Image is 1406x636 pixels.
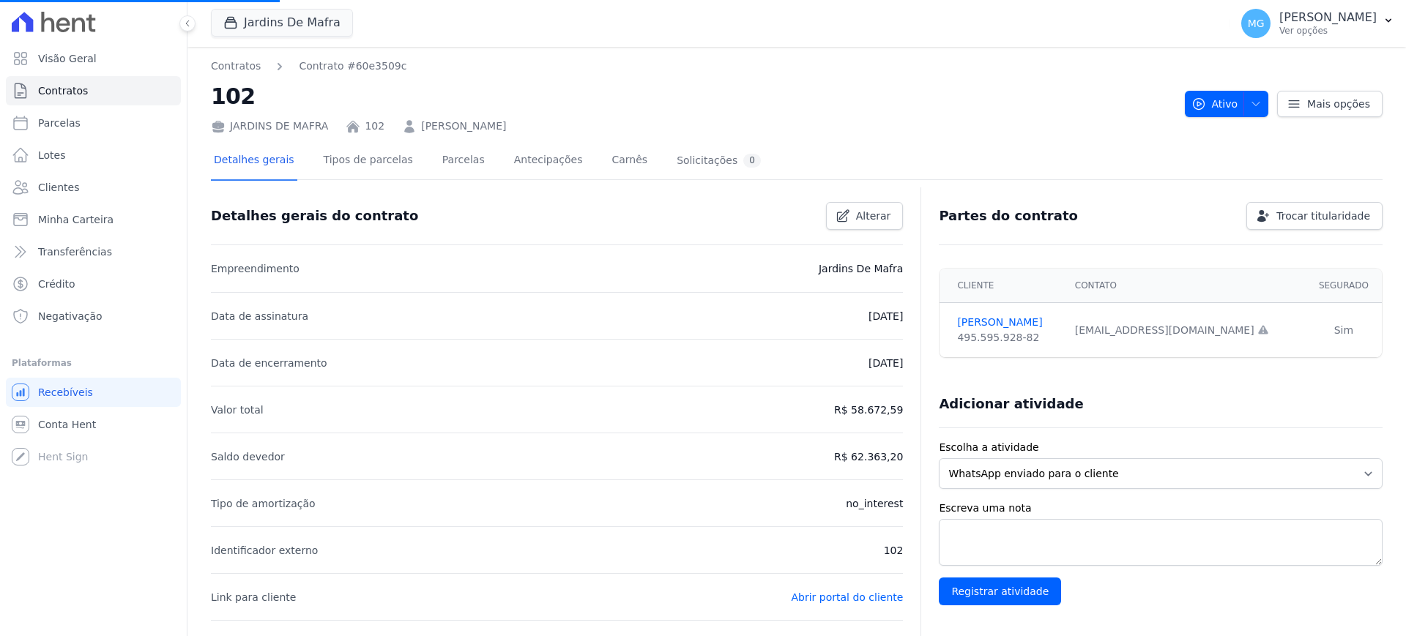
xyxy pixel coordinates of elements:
[1246,202,1383,230] a: Trocar titularidade
[940,269,1065,303] th: Cliente
[38,180,79,195] span: Clientes
[211,80,1173,113] h2: 102
[365,119,384,134] a: 102
[957,330,1057,345] div: 495.595.928-82
[38,385,93,400] span: Recebíveis
[6,76,181,105] a: Contratos
[939,207,1078,225] h3: Partes do contrato
[6,205,181,234] a: Minha Carteira
[834,401,903,419] p: R$ 58.672,59
[826,202,904,230] a: Alterar
[38,244,112,259] span: Transferências
[6,237,181,266] a: Transferências
[6,141,181,170] a: Lotes
[1075,323,1297,338] div: [EMAIL_ADDRESS][DOMAIN_NAME]
[6,410,181,439] a: Conta Hent
[834,448,903,465] p: R$ 62.363,20
[211,307,308,325] p: Data de assinatura
[1230,3,1406,44] button: MG [PERSON_NAME] Ver opções
[439,142,488,181] a: Parcelas
[38,148,66,162] span: Lotes
[6,269,181,299] a: Crédito
[211,260,300,277] p: Empreendimento
[1307,97,1370,111] span: Mais opções
[939,395,1083,413] h3: Adicionar atividade
[211,401,264,419] p: Valor total
[38,212,114,227] span: Minha Carteira
[211,9,353,37] button: Jardins De Mafra
[1248,18,1265,29] span: MG
[211,59,261,74] a: Contratos
[38,116,81,130] span: Parcelas
[321,142,416,181] a: Tipos de parcelas
[421,119,506,134] a: [PERSON_NAME]
[211,207,418,225] h3: Detalhes gerais do contrato
[211,59,1173,74] nav: Breadcrumb
[1276,209,1370,223] span: Trocar titularidade
[939,501,1383,516] label: Escreva uma nota
[299,59,406,74] a: Contrato #60e3509c
[38,417,96,432] span: Conta Hent
[939,577,1061,605] input: Registrar atividade
[6,44,181,73] a: Visão Geral
[6,108,181,138] a: Parcelas
[211,495,316,512] p: Tipo de amortização
[211,59,406,74] nav: Breadcrumb
[791,591,903,603] a: Abrir portal do cliente
[211,448,285,465] p: Saldo devedor
[868,354,903,372] p: [DATE]
[609,142,650,181] a: Carnês
[939,440,1383,455] label: Escolha a atividade
[6,302,181,331] a: Negativação
[1277,91,1383,117] a: Mais opções
[6,173,181,202] a: Clientes
[1306,269,1382,303] th: Segurado
[884,542,904,559] p: 102
[1279,25,1377,37] p: Ver opções
[868,307,903,325] p: [DATE]
[38,83,88,98] span: Contratos
[6,378,181,407] a: Recebíveis
[38,277,75,291] span: Crédito
[211,142,297,181] a: Detalhes gerais
[677,154,761,168] div: Solicitações
[511,142,586,181] a: Antecipações
[1306,303,1382,358] td: Sim
[38,309,103,323] span: Negativação
[1185,91,1269,117] button: Ativo
[38,51,97,66] span: Visão Geral
[674,142,764,181] a: Solicitações0
[957,315,1057,330] a: [PERSON_NAME]
[856,209,891,223] span: Alterar
[743,154,761,168] div: 0
[1279,10,1377,25] p: [PERSON_NAME]
[846,495,903,512] p: no_interest
[211,354,327,372] p: Data de encerramento
[211,542,318,559] p: Identificador externo
[1066,269,1306,303] th: Contato
[1191,91,1238,117] span: Ativo
[819,260,903,277] p: Jardins De Mafra
[12,354,175,372] div: Plataformas
[211,119,328,134] div: JARDINS DE MAFRA
[211,588,296,606] p: Link para cliente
